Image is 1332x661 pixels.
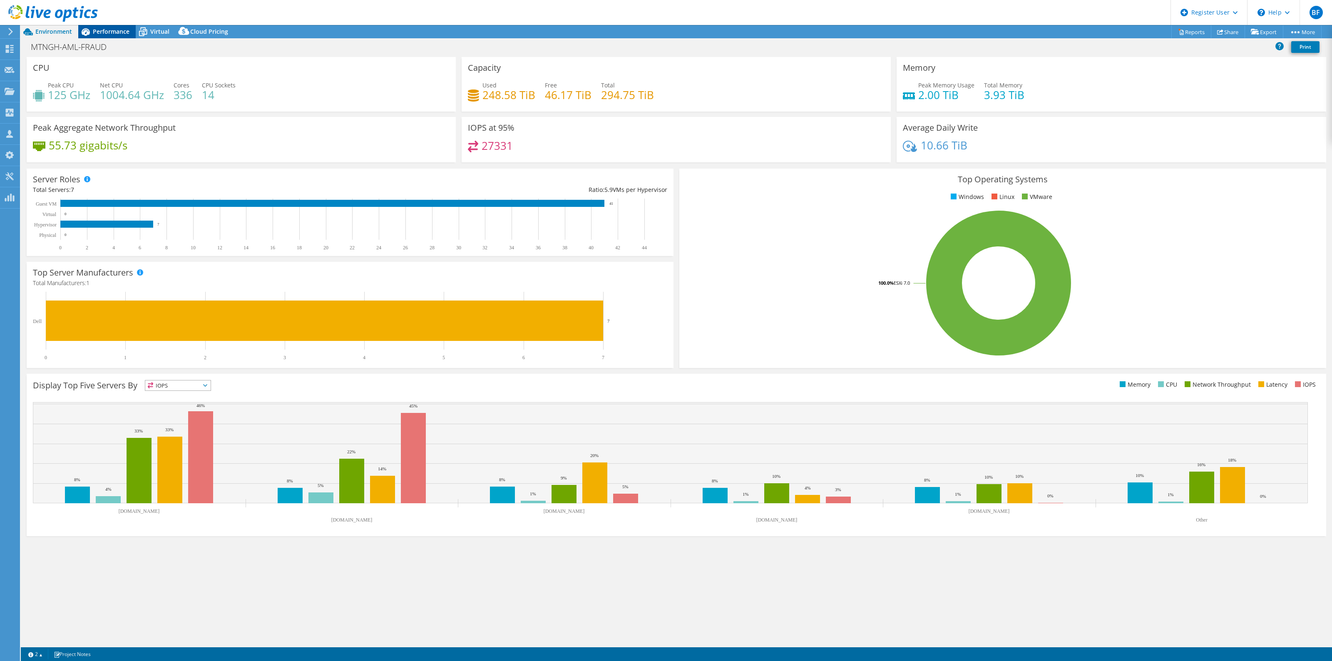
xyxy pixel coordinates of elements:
[49,141,127,150] h4: 55.73 gigabits/s
[105,487,112,492] text: 4%
[196,403,205,408] text: 46%
[1118,380,1151,389] li: Memory
[1171,25,1211,38] a: Reports
[878,280,894,286] tspan: 100.0%
[287,478,293,483] text: 8%
[150,27,169,35] span: Virtual
[86,245,88,251] text: 2
[1015,474,1024,479] text: 10%
[119,508,160,514] text: [DOMAIN_NAME]
[36,201,57,207] text: Guest VM
[622,484,629,489] text: 5%
[949,192,984,201] li: Windows
[202,81,236,89] span: CPU Sockets
[217,245,222,251] text: 12
[1156,380,1177,389] li: CPU
[545,90,591,99] h4: 46.17 TiB
[1183,380,1251,389] li: Network Throughput
[191,245,196,251] text: 10
[331,517,373,523] text: [DOMAIN_NAME]
[601,90,654,99] h4: 294.75 TiB
[1196,517,1207,523] text: Other
[894,280,910,286] tspan: ESXi 7.0
[1197,462,1205,467] text: 16%
[921,141,967,150] h4: 10.66 TiB
[601,81,615,89] span: Total
[1020,192,1052,201] li: VMware
[202,90,236,99] h4: 14
[33,63,50,72] h3: CPU
[468,63,501,72] h3: Capacity
[65,212,67,216] text: 0
[1257,9,1265,16] svg: \n
[157,222,159,226] text: 7
[190,27,228,35] span: Cloud Pricing
[430,245,435,251] text: 28
[100,81,123,89] span: Net CPU
[712,478,718,483] text: 8%
[124,355,127,360] text: 1
[561,475,567,480] text: 9%
[536,245,541,251] text: 36
[165,245,168,251] text: 8
[323,245,328,251] text: 20
[244,245,249,251] text: 14
[903,123,978,132] h3: Average Daily Write
[509,245,514,251] text: 34
[743,492,749,497] text: 1%
[33,268,133,277] h3: Top Server Manufacturers
[45,355,47,360] text: 0
[86,279,89,287] span: 1
[1211,25,1245,38] a: Share
[1310,6,1323,19] span: BF
[22,649,48,659] a: 2
[615,245,620,251] text: 42
[545,81,557,89] span: Free
[989,192,1014,201] li: Linux
[756,517,798,523] text: [DOMAIN_NAME]
[924,477,930,482] text: 8%
[347,449,355,454] text: 22%
[1168,492,1174,497] text: 1%
[35,27,72,35] span: Environment
[984,81,1022,89] span: Total Memory
[165,427,174,432] text: 33%
[134,428,143,433] text: 33%
[33,175,80,184] h3: Server Roles
[112,245,115,251] text: 4
[482,81,497,89] span: Used
[33,278,667,288] h4: Total Manufacturers:
[350,185,667,194] div: Ratio: VMs per Hypervisor
[835,487,841,492] text: 3%
[604,186,613,194] span: 5.9
[969,508,1010,514] text: [DOMAIN_NAME]
[482,245,487,251] text: 32
[378,466,386,471] text: 14%
[39,232,56,238] text: Physical
[283,355,286,360] text: 3
[499,477,505,482] text: 8%
[482,141,513,150] h4: 27331
[602,355,604,360] text: 7
[530,491,536,496] text: 1%
[456,245,461,251] text: 30
[204,355,206,360] text: 2
[34,222,57,228] text: Hypervisor
[984,90,1024,99] h4: 3.93 TiB
[642,245,647,251] text: 44
[48,90,90,99] h4: 125 GHz
[590,453,599,458] text: 20%
[522,355,525,360] text: 6
[805,485,811,490] text: 4%
[955,492,961,497] text: 1%
[1291,41,1320,53] a: Print
[589,245,594,251] text: 40
[686,175,1320,184] h3: Top Operating Systems
[33,318,42,324] text: Dell
[1136,473,1144,478] text: 10%
[350,245,355,251] text: 22
[33,185,350,194] div: Total Servers:
[376,245,381,251] text: 24
[918,81,974,89] span: Peak Memory Usage
[270,245,275,251] text: 16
